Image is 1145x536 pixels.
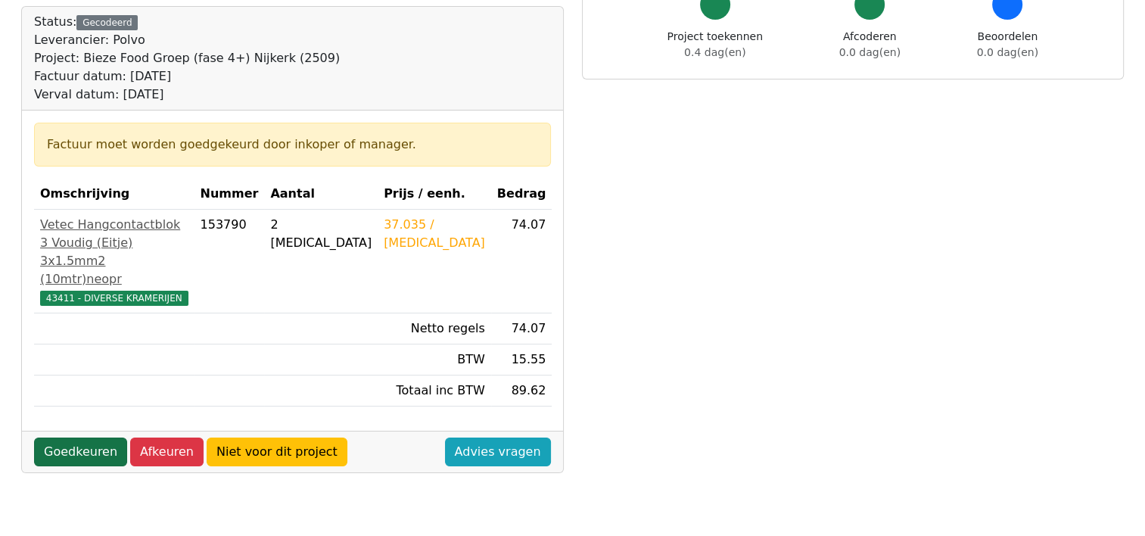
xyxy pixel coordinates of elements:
th: Nummer [194,179,265,210]
td: 15.55 [491,344,552,376]
div: 37.035 / [MEDICAL_DATA] [384,216,485,252]
td: Totaal inc BTW [378,376,491,407]
div: Vetec Hangcontactblok 3 Voudig (Eitje) 3x1.5mm2 (10mtr)neopr [40,216,188,288]
td: 74.07 [491,313,552,344]
span: 43411 - DIVERSE KRAMERIJEN [40,291,188,306]
td: 74.07 [491,210,552,313]
span: 0.0 dag(en) [839,46,901,58]
a: Niet voor dit project [207,438,347,466]
th: Aantal [264,179,378,210]
a: Advies vragen [445,438,551,466]
div: Beoordelen [977,29,1038,61]
div: Status: [34,13,340,104]
a: Vetec Hangcontactblok 3 Voudig (Eitje) 3x1.5mm2 (10mtr)neopr43411 - DIVERSE KRAMERIJEN [40,216,188,307]
div: Factuur datum: [DATE] [34,67,340,86]
div: 2 [MEDICAL_DATA] [270,216,372,252]
div: Project: Bieze Food Groep (fase 4+) Nijkerk (2509) [34,49,340,67]
a: Goedkeuren [34,438,127,466]
th: Omschrijving [34,179,194,210]
th: Bedrag [491,179,552,210]
div: Leverancier: Polvo [34,31,340,49]
div: Project toekennen [667,29,763,61]
th: Prijs / eenh. [378,179,491,210]
div: Verval datum: [DATE] [34,86,340,104]
td: BTW [378,344,491,376]
td: 153790 [194,210,265,313]
span: 0.4 dag(en) [684,46,745,58]
a: Afkeuren [130,438,204,466]
div: Gecodeerd [76,15,138,30]
span: 0.0 dag(en) [977,46,1038,58]
td: Netto regels [378,313,491,344]
td: 89.62 [491,376,552,407]
div: Factuur moet worden goedgekeurd door inkoper of manager. [47,136,538,154]
div: Afcoderen [839,29,901,61]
